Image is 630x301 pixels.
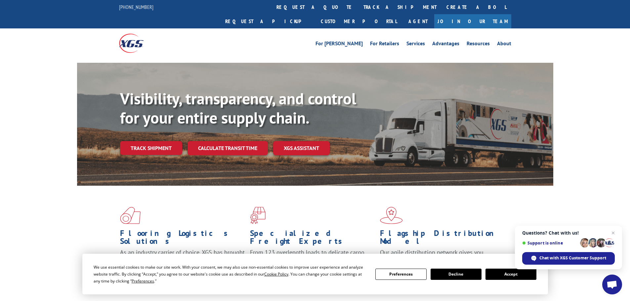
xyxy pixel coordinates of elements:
span: Our agile distribution network gives you nationwide inventory management on demand. [380,248,502,264]
span: As an industry carrier of choice, XGS has brought innovation and dedication to flooring logistics... [120,248,245,272]
a: Calculate transit time [188,141,268,155]
button: Decline [431,269,482,280]
a: Request a pickup [220,14,316,28]
h1: Flooring Logistics Solutions [120,229,245,248]
button: Accept [485,269,536,280]
a: For [PERSON_NAME] [315,41,363,48]
a: Track shipment [120,141,182,155]
img: xgs-icon-total-supply-chain-intelligence-red [120,207,141,224]
a: Open chat [602,275,622,294]
h1: Flagship Distribution Model [380,229,505,248]
div: We use essential cookies to make our site work. With your consent, we may also use non-essential ... [94,264,367,284]
span: Preferences [132,278,154,284]
a: For Retailers [370,41,399,48]
img: xgs-icon-flagship-distribution-model-red [380,207,403,224]
a: Resources [467,41,490,48]
a: Services [406,41,425,48]
a: Join Our Team [434,14,511,28]
p: From 123 overlength loads to delicate cargo, our experienced staff knows the best way to move you... [250,248,375,278]
a: Advantages [432,41,459,48]
a: About [497,41,511,48]
b: Visibility, transparency, and control for your entire supply chain. [120,88,356,128]
span: Support is online [522,241,578,245]
h1: Specialized Freight Experts [250,229,375,248]
img: xgs-icon-focused-on-flooring-red [250,207,266,224]
button: Preferences [375,269,426,280]
div: Cookie Consent Prompt [82,254,548,294]
span: Chat with XGS Customer Support [522,252,615,265]
a: Agent [402,14,434,28]
span: Questions? Chat with us! [522,230,615,236]
span: Cookie Policy [264,271,288,277]
a: [PHONE_NUMBER] [119,4,153,10]
a: Customer Portal [316,14,402,28]
span: Chat with XGS Customer Support [539,255,606,261]
a: XGS ASSISTANT [273,141,330,155]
